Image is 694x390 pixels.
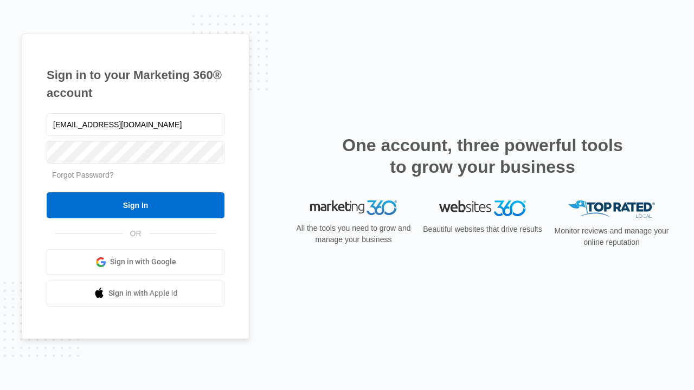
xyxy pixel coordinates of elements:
[47,192,224,218] input: Sign In
[551,225,672,248] p: Monitor reviews and manage your online reputation
[123,228,149,239] span: OR
[47,66,224,102] h1: Sign in to your Marketing 360® account
[339,134,626,178] h2: One account, three powerful tools to grow your business
[310,200,397,216] img: Marketing 360
[568,200,655,218] img: Top Rated Local
[52,171,114,179] a: Forgot Password?
[439,200,526,216] img: Websites 360
[293,223,414,245] p: All the tools you need to grow and manage your business
[110,256,176,268] span: Sign in with Google
[422,224,543,235] p: Beautiful websites that drive results
[47,281,224,307] a: Sign in with Apple Id
[47,249,224,275] a: Sign in with Google
[108,288,178,299] span: Sign in with Apple Id
[47,113,224,136] input: Email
